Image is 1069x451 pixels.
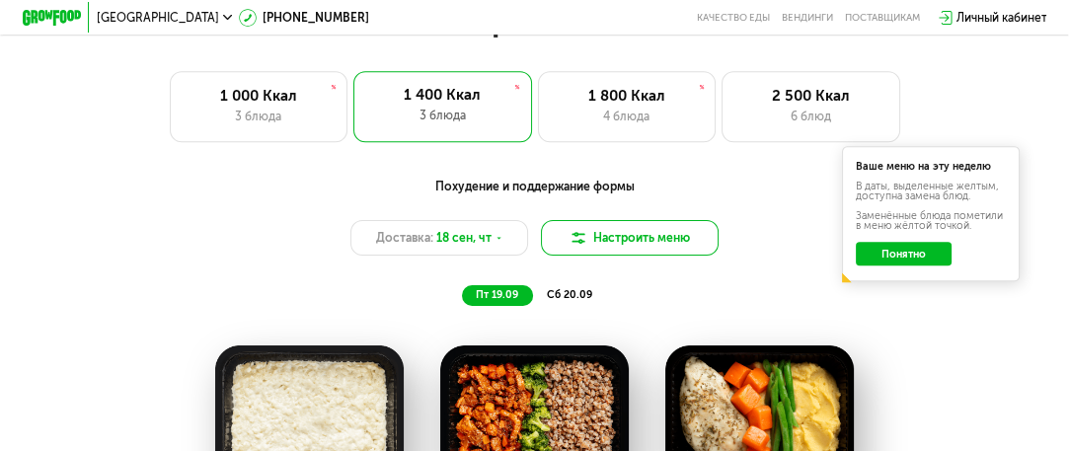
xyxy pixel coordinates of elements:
span: 18 сен, чт [436,229,492,247]
div: Заменённые блюда пометили в меню жёлтой точкой. [856,211,1007,232]
div: 1 800 Ккал [554,87,700,105]
span: Доставка: [376,229,433,247]
div: В даты, выделенные желтым, доступна замена блюд. [856,182,1007,202]
span: сб 20.09 [547,288,592,301]
div: 3 блюда [186,108,332,125]
div: 1 000 Ккал [186,87,332,105]
a: Вендинги [782,12,833,24]
div: 4 блюда [554,108,700,125]
div: Ваше меню на эту неделю [856,162,1007,173]
div: поставщикам [845,12,920,24]
div: 6 блюд [737,108,883,125]
div: 2 500 Ккал [737,87,883,105]
button: Понятно [856,242,953,265]
span: пт 19.09 [476,288,518,301]
button: Настроить меню [541,220,720,256]
div: Личный кабинет [955,9,1046,27]
div: 3 блюда [368,107,516,124]
span: [GEOGRAPHIC_DATA] [97,12,219,24]
a: Качество еды [697,12,770,24]
div: 1 400 Ккал [368,86,516,104]
div: Похудение и поддержание формы [95,178,974,196]
a: [PHONE_NUMBER] [239,9,369,27]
